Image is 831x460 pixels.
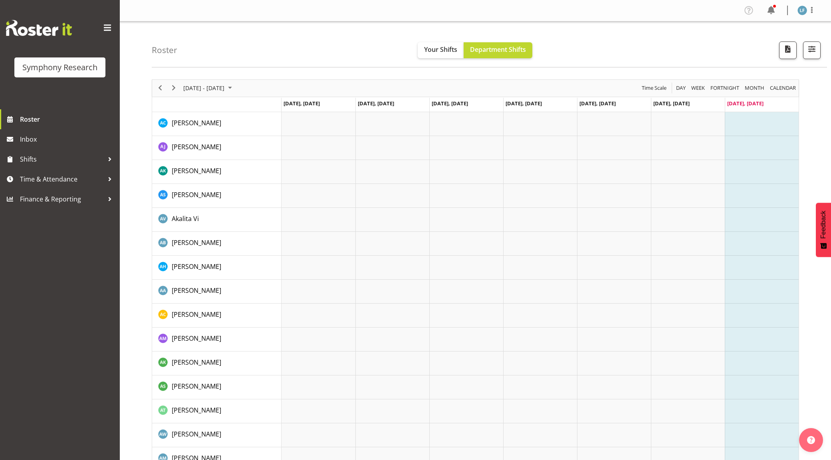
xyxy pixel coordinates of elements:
[797,6,807,15] img: lolo-fiaola1981.jpg
[807,436,815,444] img: help-xxl-2.png
[803,41,821,59] button: Filter Shifts
[816,203,831,257] button: Feedback - Show survey
[464,42,532,58] button: Department Shifts
[20,133,116,145] span: Inbox
[20,153,104,165] span: Shifts
[22,61,97,73] div: Symphony Research
[418,42,464,58] button: Your Shifts
[20,113,116,125] span: Roster
[424,45,457,54] span: Your Shifts
[20,193,104,205] span: Finance & Reporting
[20,173,104,185] span: Time & Attendance
[152,45,177,55] h4: Roster
[820,211,827,239] span: Feedback
[6,20,72,36] img: Rosterit website logo
[470,45,526,54] span: Department Shifts
[779,41,797,59] button: Download a PDF of the roster according to the set date range.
